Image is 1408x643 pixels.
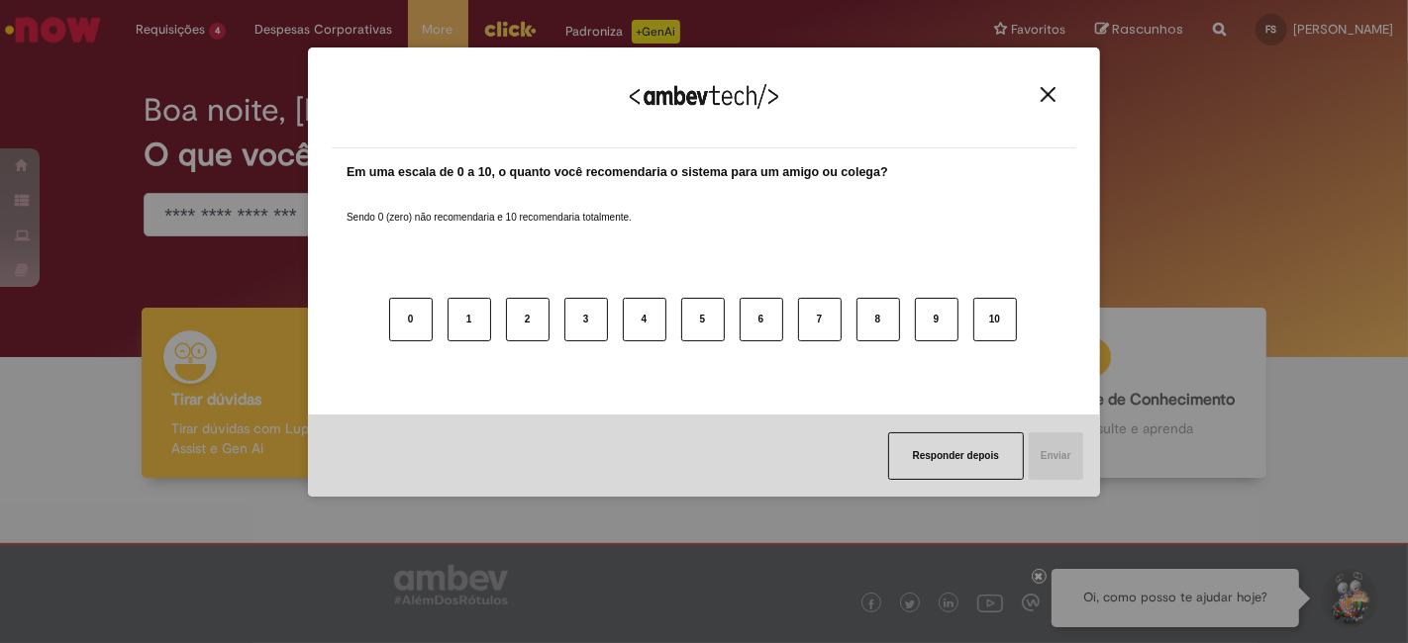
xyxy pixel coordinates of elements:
[347,163,888,182] label: Em uma escala de 0 a 10, o quanto você recomendaria o sistema para um amigo ou colega?
[564,298,608,341] button: 3
[856,298,900,341] button: 8
[681,298,725,341] button: 5
[630,84,778,109] img: Logo Ambevtech
[915,298,958,341] button: 9
[973,298,1017,341] button: 10
[1035,86,1061,103] button: Close
[740,298,783,341] button: 6
[389,298,433,341] button: 0
[623,298,666,341] button: 4
[888,432,1024,480] button: Responder depois
[798,298,842,341] button: 7
[1041,87,1056,102] img: Close
[448,298,491,341] button: 1
[347,187,632,225] label: Sendo 0 (zero) não recomendaria e 10 recomendaria totalmente.
[506,298,550,341] button: 2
